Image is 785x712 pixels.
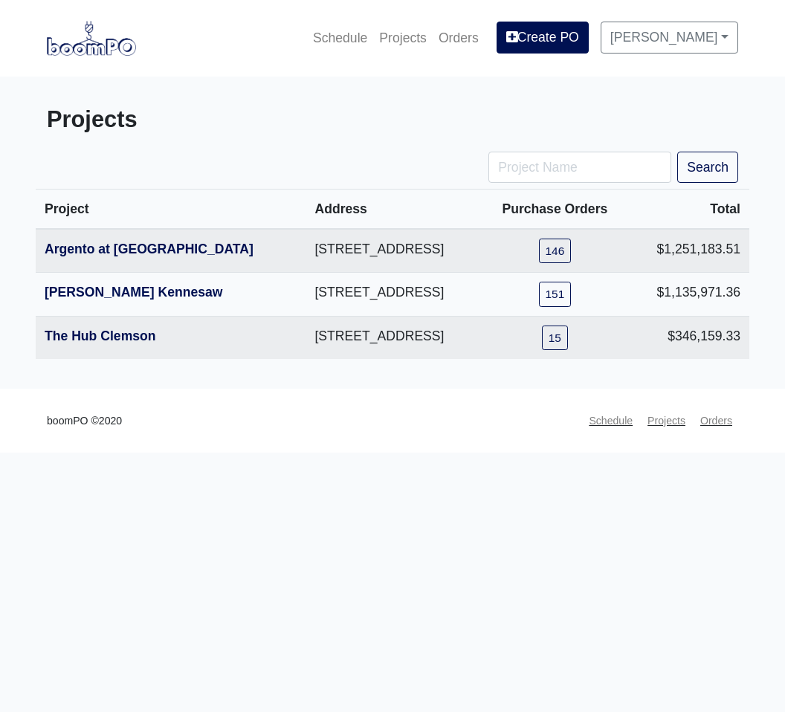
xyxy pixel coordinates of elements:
small: boomPO ©2020 [47,412,122,430]
a: 15 [542,326,568,350]
td: [STREET_ADDRESS] [306,229,481,273]
a: 151 [539,282,572,306]
th: Project [36,190,306,230]
td: [STREET_ADDRESS] [306,273,481,316]
a: Orders [694,407,738,436]
a: Create PO [497,22,589,53]
img: boomPO [47,21,136,55]
td: [STREET_ADDRESS] [306,316,481,359]
th: Address [306,190,481,230]
a: Projects [642,407,691,436]
button: Search [677,152,738,183]
td: $1,251,183.51 [628,229,749,273]
a: Projects [373,22,433,54]
a: [PERSON_NAME] [601,22,738,53]
a: [PERSON_NAME] Kennesaw [45,285,223,300]
a: Schedule [307,22,373,54]
h3: Projects [47,106,381,134]
td: $1,135,971.36 [628,273,749,316]
td: $346,159.33 [628,316,749,359]
a: Argento at [GEOGRAPHIC_DATA] [45,242,253,256]
th: Total [628,190,749,230]
a: 146 [539,239,572,263]
input: Project Name [488,152,671,183]
a: Orders [433,22,485,54]
a: Schedule [583,407,639,436]
th: Purchase Orders [482,190,629,230]
a: The Hub Clemson [45,329,156,343]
